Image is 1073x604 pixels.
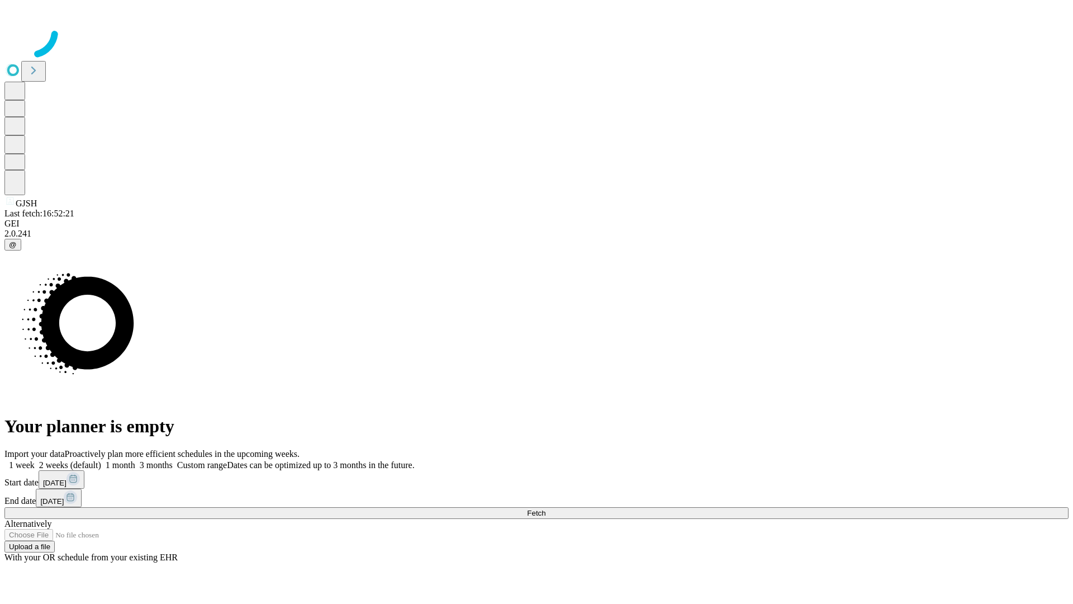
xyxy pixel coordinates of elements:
[65,449,300,459] span: Proactively plan more efficient schedules in the upcoming weeks.
[39,470,84,489] button: [DATE]
[9,460,35,470] span: 1 week
[4,449,65,459] span: Import your data
[4,239,21,251] button: @
[4,209,74,218] span: Last fetch: 16:52:21
[4,519,51,528] span: Alternatively
[4,229,1069,239] div: 2.0.241
[4,470,1069,489] div: Start date
[43,479,67,487] span: [DATE]
[4,541,55,553] button: Upload a file
[177,460,227,470] span: Custom range
[4,416,1069,437] h1: Your planner is empty
[140,460,173,470] span: 3 months
[9,240,17,249] span: @
[40,497,64,506] span: [DATE]
[39,460,101,470] span: 2 weeks (default)
[4,219,1069,229] div: GEI
[16,199,37,208] span: GJSH
[4,507,1069,519] button: Fetch
[527,509,545,517] span: Fetch
[36,489,82,507] button: [DATE]
[106,460,135,470] span: 1 month
[227,460,414,470] span: Dates can be optimized up to 3 months in the future.
[4,489,1069,507] div: End date
[4,553,178,562] span: With your OR schedule from your existing EHR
